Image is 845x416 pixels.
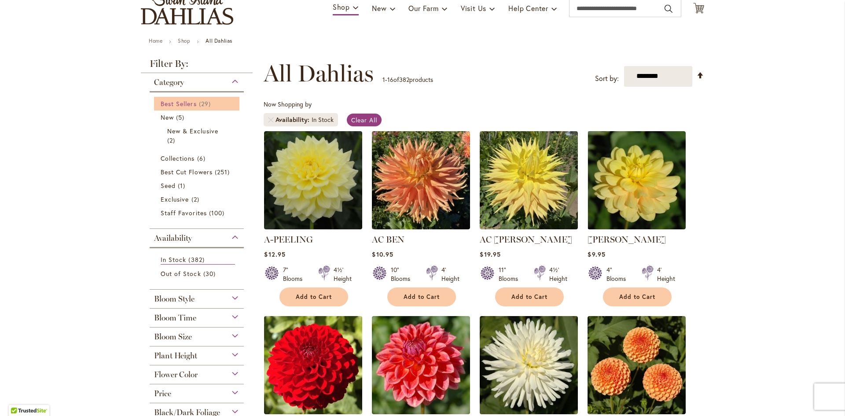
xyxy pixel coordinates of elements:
span: Category [154,77,184,87]
span: Visit Us [461,4,486,13]
span: Bloom Size [154,332,192,342]
span: $10.95 [372,250,393,258]
a: AC BEN [372,223,470,231]
a: A-PEELING [264,234,313,245]
span: 16 [387,75,393,84]
a: ALL TRIUMPH [480,408,578,416]
span: Help Center [508,4,548,13]
span: Add to Cart [296,293,332,301]
span: Bloom Time [154,313,196,323]
a: Clear All [347,114,382,126]
span: New & Exclusive [167,127,218,135]
span: 1 [178,181,187,190]
span: Add to Cart [511,293,547,301]
span: Exclusive [161,195,189,203]
button: Add to Cart [279,287,348,306]
a: Seed [161,181,235,190]
a: Shop [178,37,190,44]
strong: Filter By: [141,59,253,73]
span: Seed [161,181,176,190]
span: Shop [333,2,350,11]
img: AMBER QUEEN [588,316,686,414]
span: Out of Stock [161,269,201,278]
div: 4' Height [441,265,459,283]
img: A-Peeling [264,131,362,229]
span: In Stock [161,255,186,264]
span: Collections [161,154,195,162]
div: In Stock [312,115,334,124]
img: ALL THAT JAZZ [372,316,470,414]
a: AC Jeri [480,223,578,231]
a: ALL THAT JAZZ [372,408,470,416]
span: Availability [154,233,192,243]
span: Price [154,389,171,398]
img: AHOY MATEY [588,131,686,229]
span: Plant Height [154,351,197,361]
span: 2 [167,136,177,145]
a: [PERSON_NAME] [588,234,666,245]
a: Exclusive [161,195,235,204]
img: ALI OOP [264,316,362,414]
span: $9.95 [588,250,605,258]
span: Clear All [351,116,377,124]
a: New [161,113,235,122]
a: AC BEN [372,234,404,245]
a: Best Sellers [161,99,235,108]
span: Bloom Style [154,294,195,304]
a: Collections [161,154,235,163]
img: ALL TRIUMPH [480,316,578,414]
a: New &amp; Exclusive [167,126,228,145]
span: 6 [197,154,208,163]
button: Add to Cart [387,287,456,306]
div: 7" Blooms [283,265,308,283]
a: ALI OOP [264,408,362,416]
span: 30 [203,269,218,278]
a: Best Cut Flowers [161,167,235,177]
a: Staff Favorites [161,208,235,217]
img: AC BEN [372,131,470,229]
span: All Dahlias [264,60,374,87]
span: 5 [176,113,187,122]
div: 11" Blooms [499,265,523,283]
span: Availability [276,115,312,124]
span: Flower Color [154,370,198,379]
span: Our Farm [408,4,438,13]
div: 4½' Height [549,265,567,283]
div: 4" Blooms [606,265,631,283]
a: Remove Availability In Stock [268,117,273,122]
a: AC [PERSON_NAME] [480,234,572,245]
span: New [161,113,174,121]
span: $12.95 [264,250,285,258]
span: Now Shopping by [264,100,312,108]
img: AC Jeri [480,131,578,229]
span: 29 [199,99,213,108]
span: 382 [399,75,409,84]
strong: All Dahlias [206,37,232,44]
iframe: Launch Accessibility Center [7,385,31,409]
span: Staff Favorites [161,209,207,217]
a: Home [149,37,162,44]
span: 100 [209,208,227,217]
a: AMBER QUEEN [588,408,686,416]
button: Add to Cart [495,287,564,306]
span: New [372,4,386,13]
span: Add to Cart [619,293,655,301]
span: Best Sellers [161,99,197,108]
div: 4½' Height [334,265,352,283]
span: Add to Cart [404,293,440,301]
div: 10" Blooms [391,265,415,283]
span: 382 [188,255,206,264]
a: Out of Stock 30 [161,269,235,278]
a: AHOY MATEY [588,223,686,231]
div: 4' Height [657,265,675,283]
span: 1 [382,75,385,84]
button: Add to Cart [603,287,672,306]
label: Sort by: [595,70,619,87]
a: A-Peeling [264,223,362,231]
span: Best Cut Flowers [161,168,213,176]
span: 251 [215,167,232,177]
span: 2 [191,195,202,204]
span: $19.95 [480,250,500,258]
a: In Stock 382 [161,255,235,265]
p: - of products [382,73,433,87]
